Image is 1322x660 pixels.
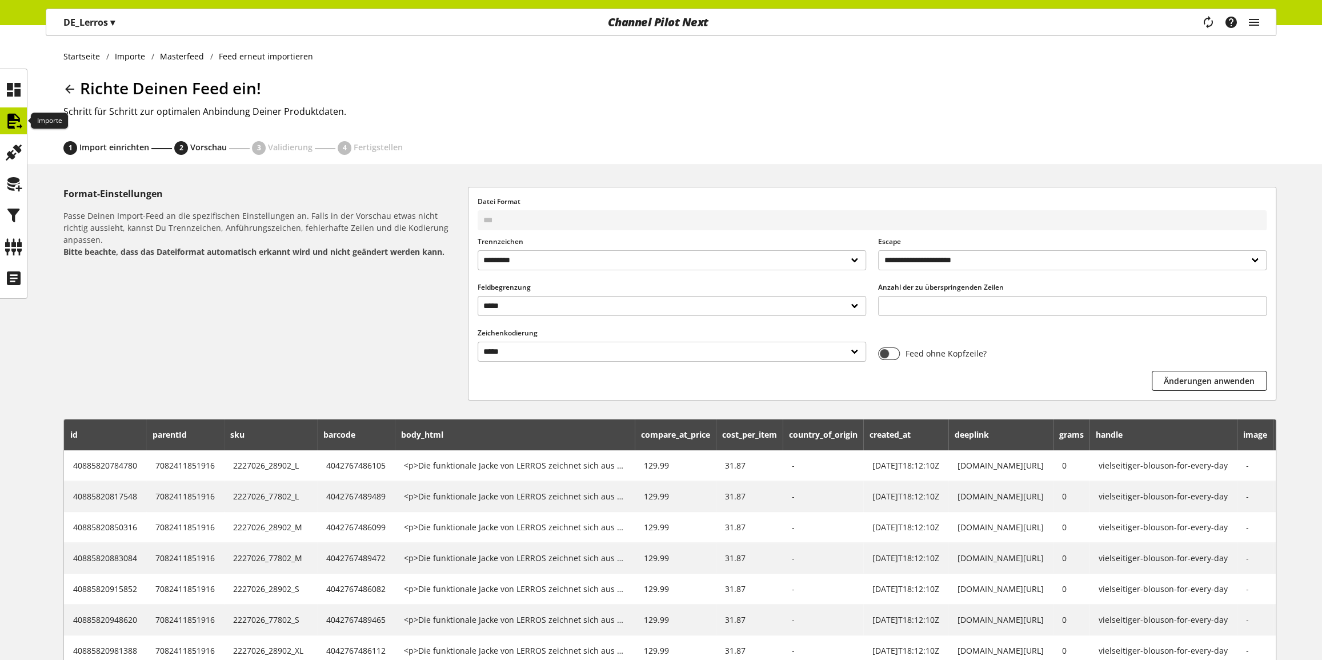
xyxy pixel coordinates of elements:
[725,459,774,471] div: 31.87
[1099,583,1228,595] div: vielseitiger-blouson-for-every-day
[725,645,774,657] div: 31.87
[1062,490,1080,502] div: 0
[343,143,347,153] span: 4
[354,142,403,153] span: Fertigstellen
[326,521,386,533] div: 4042767486099
[190,142,227,153] span: Vorschau
[233,521,308,533] div: 2227026_28902_M
[872,459,939,471] div: 2022-08-16T18:12:10Z
[872,583,939,595] div: 2022-08-16T18:12:10Z
[404,490,626,502] div: <p>Die funktionale Jacke von LERROS zeichnet sich aus durch die vielfältigen, innovativ gestaltet...
[79,142,149,153] span: Import einrichten
[725,583,774,595] div: 31.87
[1062,521,1080,533] div: 0
[155,645,215,657] div: 7082411851916
[1062,459,1080,471] div: 0
[63,50,106,62] a: Startseite
[725,521,774,533] div: 31.87
[1096,429,1123,440] span: handle
[872,521,939,533] div: 2022-08-16T18:12:10Z
[326,614,386,626] div: 4042767489465
[958,521,1044,533] div: lerros-shop.myshopify.com/products/vielseitiger-blouson-for-every-day?variant=40885820850316
[1059,429,1084,440] span: grams
[268,142,313,153] span: Validierung
[1062,583,1080,595] div: 0
[73,552,137,564] div: 40885820883084
[478,237,523,246] span: Trennzeichen
[1099,521,1228,533] div: vielseitiger-blouson-for-every-day
[958,552,1044,564] div: lerros-shop.myshopify.com/products/vielseitiger-blouson-for-every-day?variant=40885820883084
[233,645,308,657] div: 2227026_28902_XL
[958,583,1044,595] div: lerros-shop.myshopify.com/products/vielseitiger-blouson-for-every-day?variant=40885820915852
[326,490,386,502] div: 4042767489489
[644,459,707,471] div: 129.99
[179,143,183,153] span: 2
[644,552,707,564] div: 129.99
[1062,614,1080,626] div: 0
[109,50,151,62] a: Importe
[63,210,463,258] h6: Passe Deinen Import-Feed an die spezifischen Einstellungen an. Falls in der Vorschau etwas nicht ...
[872,645,939,657] div: 2022-08-16T18:12:10Z
[725,490,774,502] div: 31.87
[153,429,187,440] span: parentId
[70,429,78,440] span: id
[1062,552,1080,564] div: 0
[73,521,137,533] div: 40885820850316
[233,614,308,626] div: 2227026_77802_S
[155,614,215,626] div: 7082411851916
[326,583,386,595] div: 4042767486082
[878,282,1004,292] span: Anzahl der zu überspringenden Zeilen
[725,552,774,564] div: 31.87
[155,583,215,595] div: 7082411851916
[233,552,308,564] div: 2227026_77802_M
[110,16,115,29] span: ▾
[644,645,707,657] div: 129.99
[46,9,1276,36] nav: main navigation
[326,552,386,564] div: 4042767489472
[1099,490,1228,502] div: vielseitiger-blouson-for-every-day
[155,552,215,564] div: 7082411851916
[69,143,73,153] span: 1
[1099,614,1228,626] div: vielseitiger-blouson-for-every-day
[900,347,987,359] span: Feed ohne Kopfzeile?
[233,490,308,502] div: 2227026_77802_L
[958,645,1044,657] div: lerros-shop.myshopify.com/products/vielseitiger-blouson-for-every-day?variant=40885820981388
[872,490,939,502] div: 2022-08-16T18:12:10Z
[257,143,261,153] span: 3
[641,429,710,440] span: compare_at_price
[233,583,308,595] div: 2227026_28902_S
[154,50,210,62] a: Masterfeed
[1099,645,1228,657] div: vielseitiger-blouson-for-every-day
[73,614,137,626] div: 40885820948620
[63,15,115,29] p: DE_Lerros
[958,614,1044,626] div: lerros-shop.myshopify.com/products/vielseitiger-blouson-for-every-day?variant=40885820948620
[326,645,386,657] div: 4042767486112
[958,490,1044,502] div: lerros-shop.myshopify.com/products/vielseitiger-blouson-for-every-day?variant=40885820817548
[872,614,939,626] div: 2022-08-16T18:12:10Z
[878,237,901,246] span: Escape
[155,459,215,471] div: 7082411851916
[644,490,707,502] div: 129.99
[155,521,215,533] div: 7082411851916
[404,583,626,595] div: <p>Die funktionale Jacke von LERROS zeichnet sich aus durch die vielfältigen, innovativ gestaltet...
[789,429,858,440] span: country_of_origin
[725,614,774,626] div: 31.87
[955,429,989,440] span: deeplink
[1099,552,1228,564] div: vielseitiger-blouson-for-every-day
[478,282,531,292] span: Feldbegrenzung
[73,459,137,471] div: 40885820784780
[73,490,137,502] div: 40885820817548
[233,459,308,471] div: 2227026_28902_L
[478,197,520,206] span: Datei Format
[478,328,538,338] span: Zeichenkodierung
[404,645,626,657] div: <p>Die funktionale Jacke von LERROS zeichnet sich aus durch die vielfältigen, innovativ gestaltet...
[404,459,626,471] div: <p>Die funktionale Jacke von LERROS zeichnet sich aus durch die vielfältigen, innovativ gestaltet...
[870,429,911,440] span: created_at
[644,614,707,626] div: 129.99
[63,187,463,201] h5: Format-Einstellungen
[404,614,626,626] div: <p>Die funktionale Jacke von LERROS zeichnet sich aus durch die vielfältigen, innovativ gestaltet...
[230,429,245,440] span: sku
[404,521,626,533] div: <p>Die funktionale Jacke von LERROS zeichnet sich aus durch die vielfältigen, innovativ gestaltet...
[1152,371,1267,391] button: Änderungen anwenden
[958,459,1044,471] div: lerros-shop.myshopify.com/products/vielseitiger-blouson-for-every-day?variant=40885820784780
